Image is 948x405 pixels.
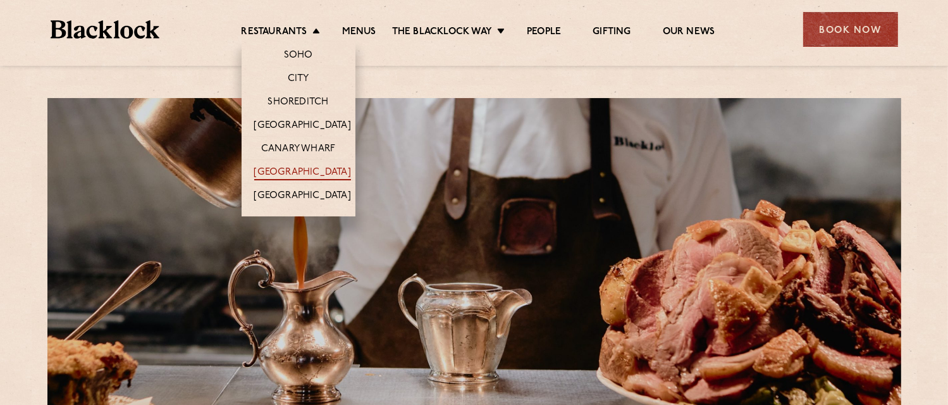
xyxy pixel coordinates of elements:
[242,26,307,40] a: Restaurants
[254,120,351,134] a: [GEOGRAPHIC_DATA]
[342,26,376,40] a: Menus
[254,190,351,204] a: [GEOGRAPHIC_DATA]
[527,26,561,40] a: People
[284,49,313,63] a: Soho
[803,12,898,47] div: Book Now
[593,26,631,40] a: Gifting
[663,26,715,40] a: Our News
[254,166,351,180] a: [GEOGRAPHIC_DATA]
[261,143,335,157] a: Canary Wharf
[392,26,492,40] a: The Blacklock Way
[288,73,309,87] a: City
[51,20,160,39] img: BL_Textured_Logo-footer-cropped.svg
[268,96,329,110] a: Shoreditch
